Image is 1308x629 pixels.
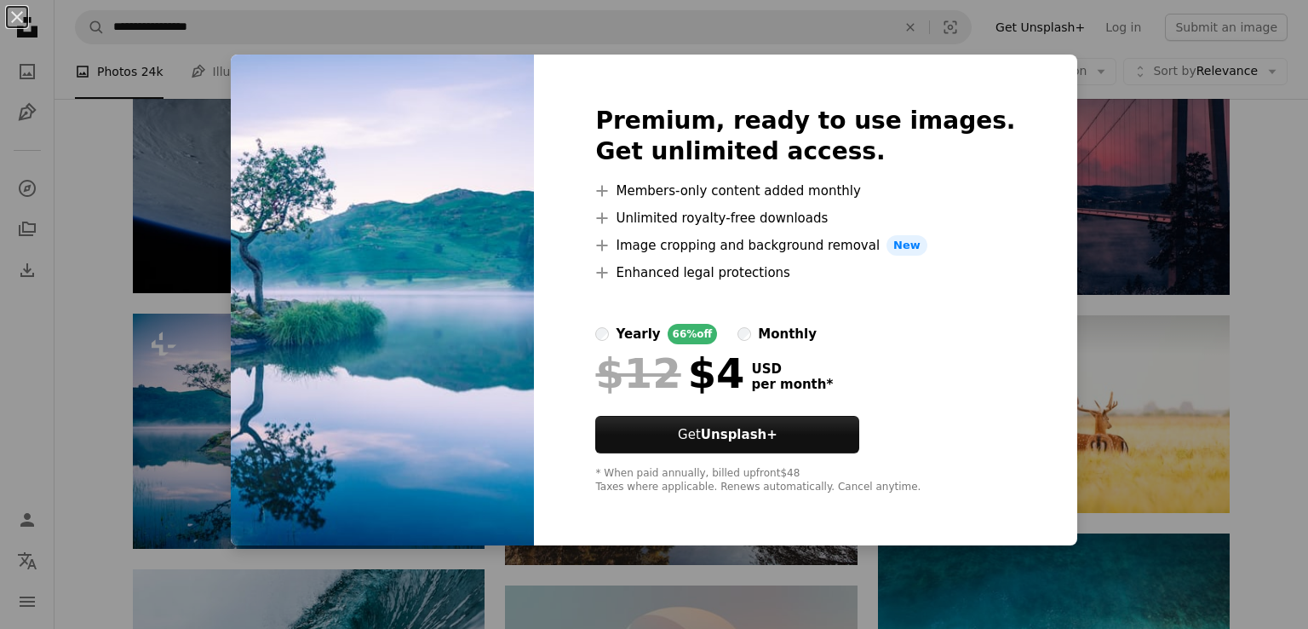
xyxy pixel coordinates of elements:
[751,361,833,377] span: USD
[595,351,744,395] div: $4
[231,55,534,545] img: premium_photo-1673697239984-b089baf7b6e6
[668,324,718,344] div: 66% off
[758,324,817,344] div: monthly
[595,181,1015,201] li: Members-only content added monthly
[595,416,859,453] button: GetUnsplash+
[886,235,927,256] span: New
[737,327,751,341] input: monthly
[616,324,660,344] div: yearly
[595,235,1015,256] li: Image cropping and background removal
[595,351,680,395] span: $12
[595,106,1015,167] h2: Premium, ready to use images. Get unlimited access.
[595,208,1015,228] li: Unlimited royalty-free downloads
[595,467,1015,494] div: * When paid annually, billed upfront $48 Taxes where applicable. Renews automatically. Cancel any...
[751,377,833,392] span: per month *
[595,327,609,341] input: yearly66%off
[595,263,1015,283] li: Enhanced legal protections
[701,427,777,442] strong: Unsplash+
